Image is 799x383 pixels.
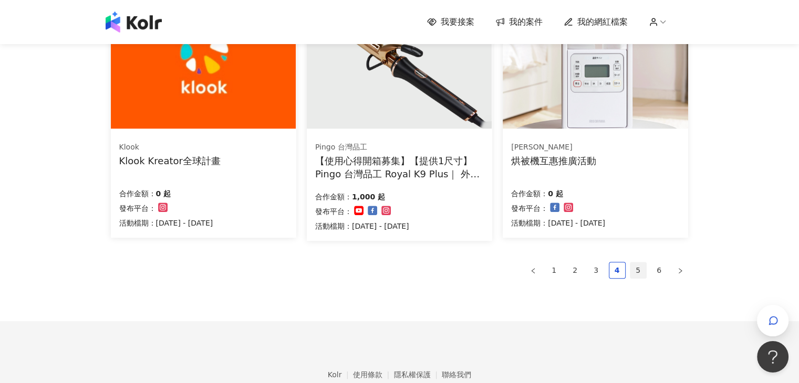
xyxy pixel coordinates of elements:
a: 3 [588,262,604,278]
p: 發布平台： [511,202,548,215]
div: 烘被機互惠推廣活動 [511,154,596,167]
button: left [525,262,542,279]
img: logo [106,12,162,33]
div: Klook Kreator全球計畫 [119,154,221,167]
a: 5 [630,262,646,278]
li: 6 [651,262,668,279]
p: 活動檔期：[DATE] - [DATE] [119,217,213,229]
a: 我要接案 [427,16,474,28]
div: Klook [119,142,221,153]
a: 6 [651,262,667,278]
li: Previous Page [525,262,542,279]
a: 1 [546,262,562,278]
p: 發布平台： [119,202,156,215]
li: 2 [567,262,584,279]
p: 合作金額： [315,190,352,203]
a: 使用條款 [353,370,394,379]
a: 2 [567,262,583,278]
span: 我要接案 [441,16,474,28]
a: 我的網紅檔案 [564,16,628,28]
span: 我的網紅檔案 [577,16,628,28]
a: 聯絡我們 [442,370,471,379]
p: 0 起 [548,187,563,200]
li: 5 [630,262,647,279]
a: 4 [609,262,625,278]
p: 活動檔期：[DATE] - [DATE] [511,217,605,229]
p: 1,000 起 [352,190,385,203]
div: 【使用心得開箱募集】【提供1尺寸】 Pingo 台灣品工 Royal K9 Plus｜ 外噴式負離子加長電棒-革命進化款 [315,154,484,180]
iframe: Help Scout Beacon - Open [757,341,788,373]
a: 我的案件 [495,16,543,28]
div: [PERSON_NAME] [511,142,596,153]
span: right [677,268,683,274]
a: Kolr [328,370,353,379]
p: 合作金額： [511,187,548,200]
div: Pingo 台灣品工 [315,142,483,153]
button: right [672,262,689,279]
a: 隱私權保護 [394,370,442,379]
p: 活動檔期：[DATE] - [DATE] [315,220,409,232]
li: Next Page [672,262,689,279]
li: 3 [588,262,605,279]
p: 0 起 [156,187,171,200]
p: 發布平台： [315,205,352,218]
span: left [530,268,536,274]
li: 4 [609,262,626,279]
p: 合作金額： [119,187,156,200]
span: 我的案件 [509,16,543,28]
li: 1 [546,262,563,279]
